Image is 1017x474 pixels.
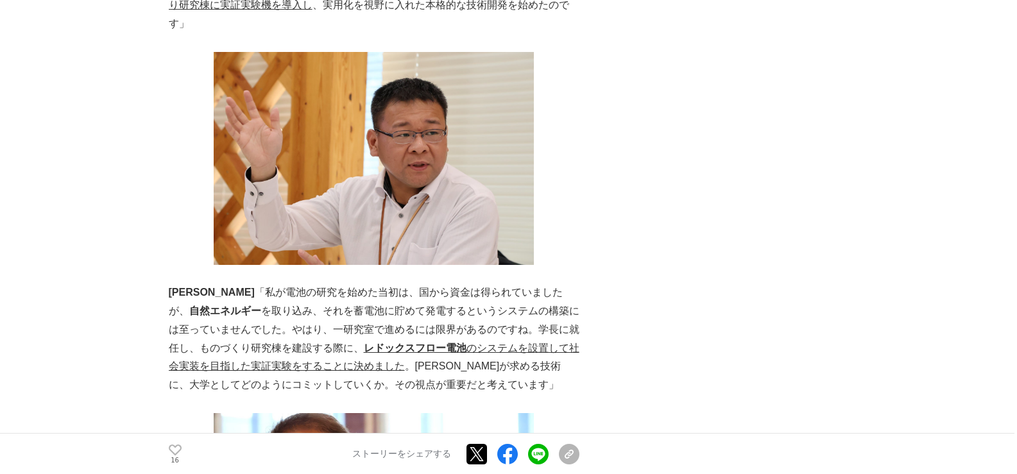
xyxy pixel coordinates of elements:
strong: 自然エネルギー [189,305,261,316]
p: 16 [169,457,182,463]
p: ストーリーをシェアする [352,448,451,460]
u: レドックスフロー電池 [364,343,466,353]
strong: [PERSON_NAME] [169,287,255,298]
img: thumbnail_e7823e20-733c-11f0-9e36-f748d2f68c38.JPG [214,52,534,266]
p: 「私が電池の研究を始めた当初は、国から資金は得られていましたが、 を取り込み、それを蓄電池に貯めて発電するというシステムの構築には至っていませんでした。やはり、一研究室で進めるには限界があるので... [169,284,579,394]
